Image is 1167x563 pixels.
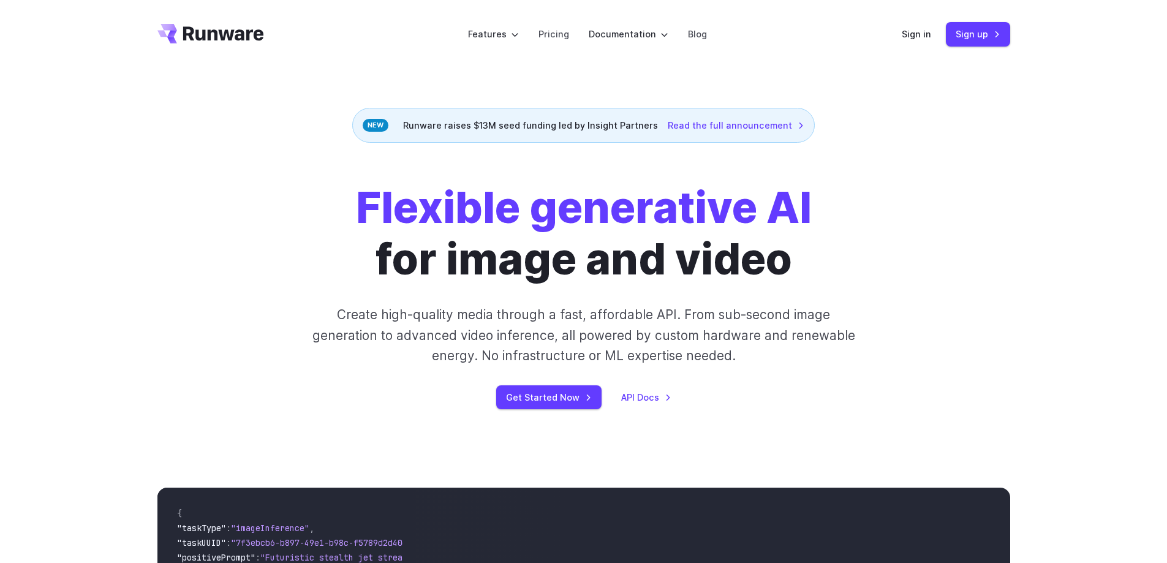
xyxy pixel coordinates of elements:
[496,385,602,409] a: Get Started Now
[255,552,260,563] span: :
[260,552,706,563] span: "Futuristic stealth jet streaking through a neon-lit cityscape with glowing purple exhaust"
[356,182,812,285] h1: for image and video
[177,523,226,534] span: "taskType"
[157,24,264,43] a: Go to /
[311,304,856,366] p: Create high-quality media through a fast, affordable API. From sub-second image generation to adv...
[309,523,314,534] span: ,
[177,552,255,563] span: "positivePrompt"
[356,181,812,233] strong: Flexible generative AI
[589,27,668,41] label: Documentation
[946,22,1010,46] a: Sign up
[226,523,231,534] span: :
[668,118,804,132] a: Read the full announcement
[177,508,182,519] span: {
[352,108,815,143] div: Runware raises $13M seed funding led by Insight Partners
[902,27,931,41] a: Sign in
[538,27,569,41] a: Pricing
[226,537,231,548] span: :
[231,523,309,534] span: "imageInference"
[231,537,417,548] span: "7f3ebcb6-b897-49e1-b98c-f5789d2d40d7"
[621,390,671,404] a: API Docs
[688,27,707,41] a: Blog
[468,27,519,41] label: Features
[177,537,226,548] span: "taskUUID"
